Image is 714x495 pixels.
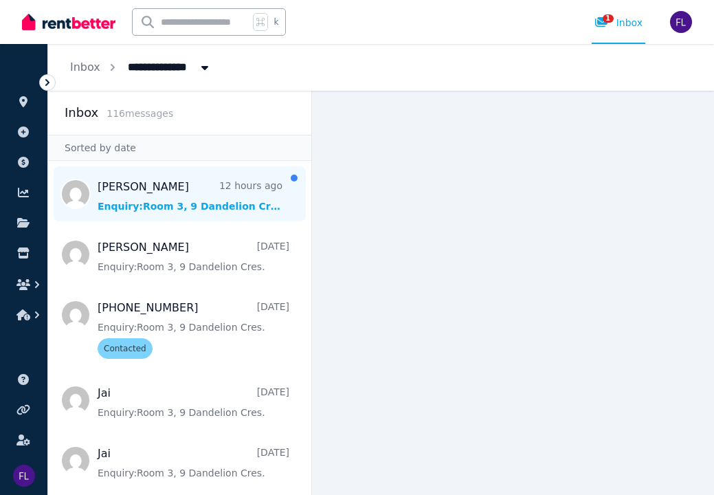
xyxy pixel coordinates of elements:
[70,60,100,74] a: Inbox
[670,11,692,33] img: Fen Li
[13,465,35,487] img: Fen Li
[98,300,289,359] a: [PHONE_NUMBER][DATE]Enquiry:Room 3, 9 Dandelion Cres.Contacted
[274,16,278,27] span: k
[48,44,234,91] nav: Breadcrumb
[603,14,614,23] span: 1
[107,108,173,119] span: 116 message s
[98,385,289,419] a: Jai[DATE]Enquiry:Room 3, 9 Dandelion Cres.
[98,239,289,274] a: [PERSON_NAME][DATE]Enquiry:Room 3, 9 Dandelion Cres.
[48,135,311,161] div: Sorted by date
[22,12,115,32] img: RentBetter
[65,103,98,122] h2: Inbox
[98,179,282,213] a: [PERSON_NAME]12 hours agoEnquiry:Room 3, 9 Dandelion Cres.
[48,161,311,495] nav: Message list
[594,16,643,30] div: Inbox
[98,445,289,480] a: Jai[DATE]Enquiry:Room 3, 9 Dandelion Cres.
